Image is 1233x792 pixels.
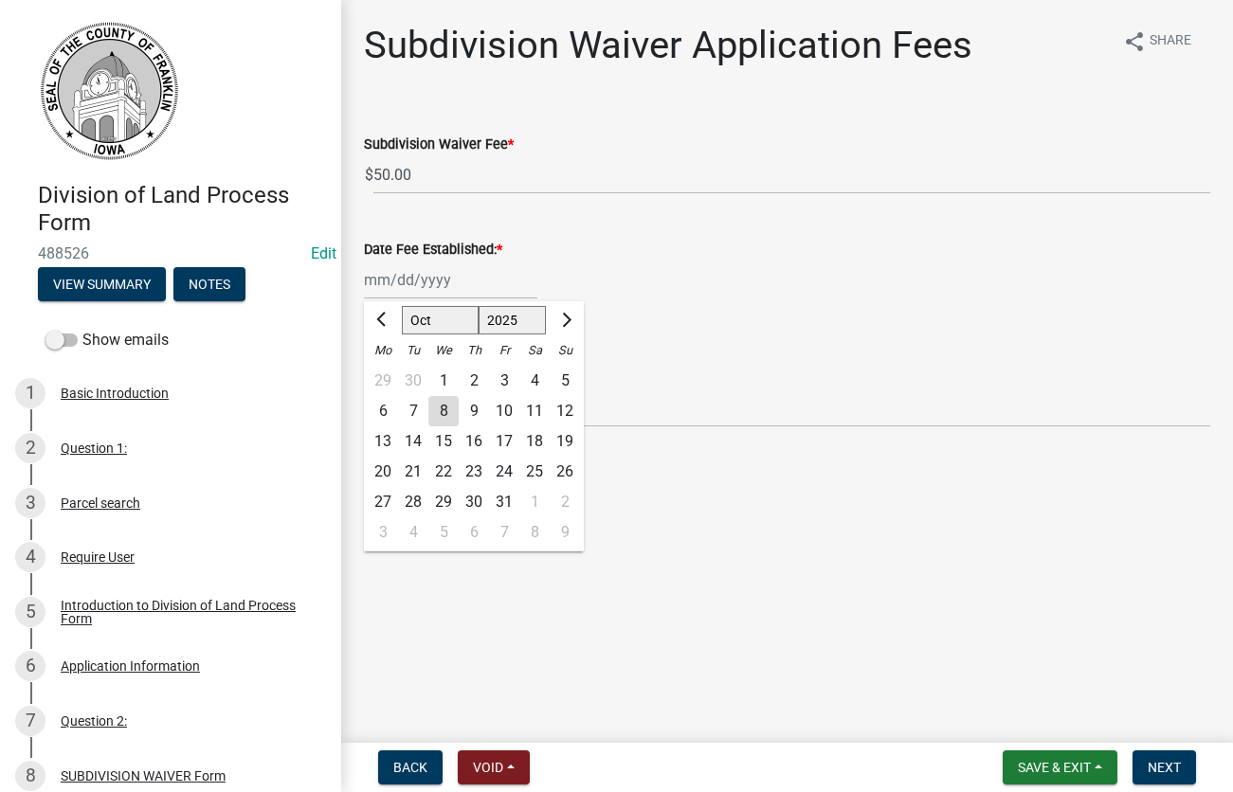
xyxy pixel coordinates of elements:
div: 13 [368,426,398,457]
div: 4 [519,366,550,396]
div: 12 [550,396,580,426]
span: 488526 [38,244,303,262]
div: Thursday, October 30, 2025 [459,487,489,517]
div: 19 [550,426,580,457]
div: 27 [368,487,398,517]
div: Friday, October 10, 2025 [489,396,519,426]
div: Saturday, October 11, 2025 [519,396,550,426]
div: Saturday, October 18, 2025 [519,426,550,457]
div: Parcel search [61,496,140,510]
div: Thursday, October 16, 2025 [459,426,489,457]
div: Th [459,335,489,366]
button: Save & Exit [1003,750,1117,784]
div: Monday, October 13, 2025 [368,426,398,457]
div: SUBDIVISION WAIVER Form [61,769,226,783]
div: Sunday, October 19, 2025 [550,426,580,457]
h4: Division of Land Process Form [38,182,326,237]
button: Back [378,750,443,784]
div: Wednesday, October 1, 2025 [428,366,459,396]
select: Select month [402,306,479,334]
div: Wednesday, October 15, 2025 [428,426,459,457]
div: Sunday, October 26, 2025 [550,457,580,487]
div: 8 [15,761,45,791]
button: Notes [173,267,245,301]
div: 20 [368,457,398,487]
div: 29 [428,487,459,517]
button: Previous month [372,305,394,335]
h1: Subdivision Waiver Application Fees [364,23,972,68]
wm-modal-confirm: Summary [38,278,166,293]
label: Show emails [45,329,169,351]
button: shareShare [1108,23,1206,60]
div: Basic Introduction [61,387,169,400]
div: Su [550,335,580,366]
div: Tuesday, October 14, 2025 [398,426,428,457]
div: Thursday, November 6, 2025 [459,517,489,548]
div: 7 [398,396,428,426]
div: 25 [519,457,550,487]
div: 23 [459,457,489,487]
button: Next [1133,750,1196,784]
div: Saturday, November 1, 2025 [519,487,550,517]
div: Saturday, November 8, 2025 [519,517,550,548]
div: 21 [398,457,428,487]
div: 6 [15,651,45,681]
div: Sunday, October 12, 2025 [550,396,580,426]
div: Sunday, November 9, 2025 [550,517,580,548]
button: View Summary [38,267,166,301]
div: Monday, September 29, 2025 [368,366,398,396]
div: Question 1: [61,441,127,455]
div: 9 [550,517,580,548]
div: Friday, October 3, 2025 [489,366,519,396]
div: Thursday, October 23, 2025 [459,457,489,487]
div: 4 [15,542,45,572]
div: Friday, October 24, 2025 [489,457,519,487]
div: 31 [489,487,519,517]
div: Sunday, November 2, 2025 [550,487,580,517]
div: 2 [15,433,45,463]
div: 15 [428,426,459,457]
div: 26 [550,457,580,487]
div: 3 [368,517,398,548]
div: 1 [428,366,459,396]
div: Tuesday, October 21, 2025 [398,457,428,487]
div: 3 [15,488,45,518]
div: Monday, October 27, 2025 [368,487,398,517]
div: Wednesday, November 5, 2025 [428,517,459,548]
div: Thursday, October 2, 2025 [459,366,489,396]
button: Next month [553,305,576,335]
span: $ [364,155,374,194]
div: 3 [489,366,519,396]
div: Wednesday, October 8, 2025 [428,396,459,426]
div: 24 [489,457,519,487]
div: 18 [519,426,550,457]
div: Monday, October 6, 2025 [368,396,398,426]
div: 28 [398,487,428,517]
label: Date Fee Established: [364,243,502,257]
a: Edit [311,244,336,262]
div: 1 [15,378,45,408]
div: Monday, October 20, 2025 [368,457,398,487]
div: Application Information [61,659,200,673]
span: Save & Exit [1018,760,1091,775]
div: Wednesday, October 29, 2025 [428,487,459,517]
div: 2 [550,487,580,517]
div: Friday, November 7, 2025 [489,517,519,548]
div: 6 [368,396,398,426]
div: Saturday, October 4, 2025 [519,366,550,396]
span: Next [1148,760,1181,775]
div: 6 [459,517,489,548]
div: 1 [519,487,550,517]
div: 5 [550,366,580,396]
div: Thursday, October 9, 2025 [459,396,489,426]
select: Select year [479,306,547,334]
div: Wednesday, October 22, 2025 [428,457,459,487]
div: Tuesday, October 28, 2025 [398,487,428,517]
div: Tu [398,335,428,366]
div: Sunday, October 5, 2025 [550,366,580,396]
div: We [428,335,459,366]
div: Question 2: [61,714,127,728]
div: 10 [489,396,519,426]
div: Introduction to Division of Land Process Form [61,599,311,625]
div: Friday, October 17, 2025 [489,426,519,457]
